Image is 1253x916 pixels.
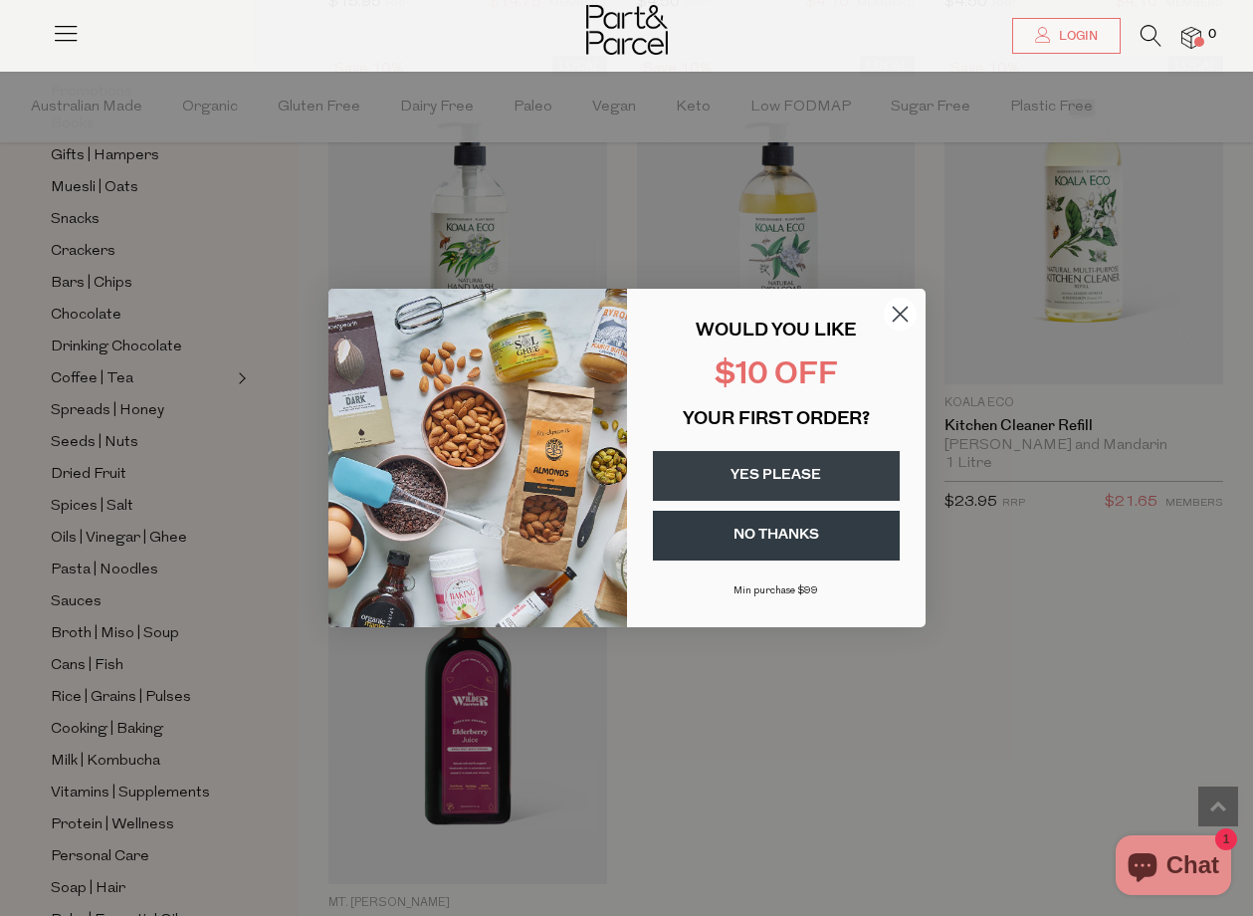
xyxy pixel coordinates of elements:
[733,585,818,596] span: Min purchase $99
[883,297,918,332] button: Close dialog
[653,511,900,561] button: NO THANKS
[328,289,627,627] img: 43fba0fb-7538-40bc-babb-ffb1a4d097bc.jpeg
[715,360,838,391] span: $10 OFF
[1012,18,1121,54] a: Login
[1110,835,1237,900] inbox-online-store-chat: Shopify online store chat
[696,323,856,341] span: WOULD YOU LIKE
[1203,26,1221,44] span: 0
[1054,28,1098,45] span: Login
[683,411,870,429] span: YOUR FIRST ORDER?
[653,451,900,501] button: YES PLEASE
[586,5,668,55] img: Part&Parcel
[1181,27,1201,48] a: 0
